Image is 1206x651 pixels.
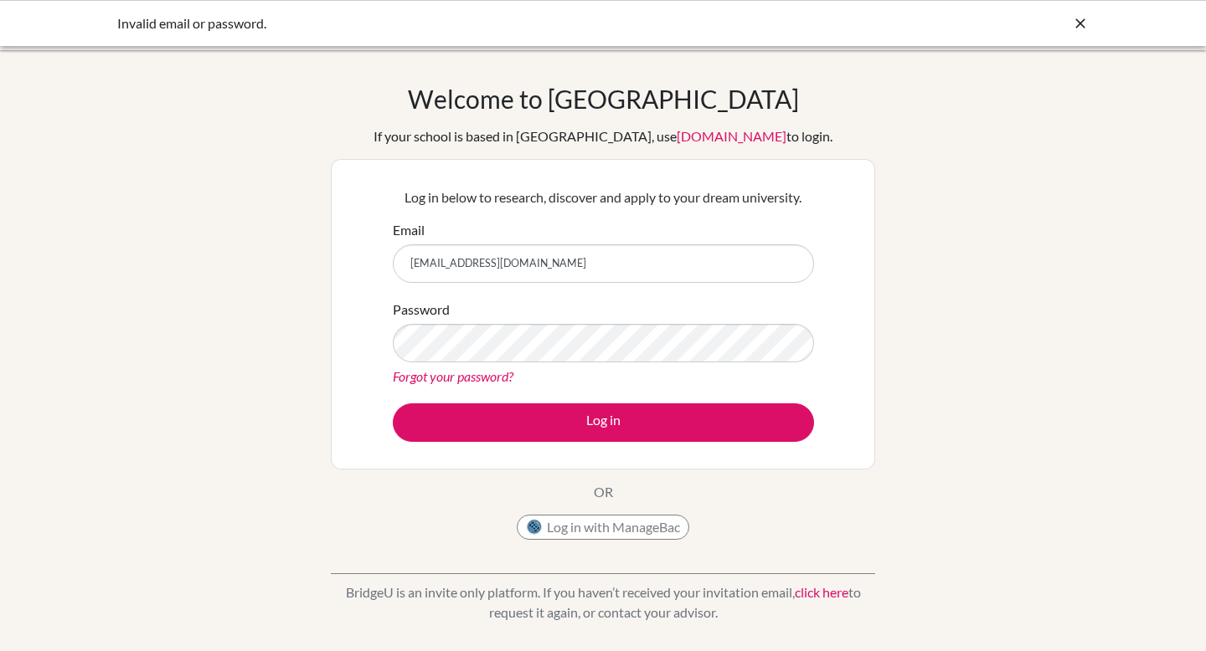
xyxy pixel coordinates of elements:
a: click here [795,584,848,600]
label: Email [393,220,425,240]
button: Log in [393,403,814,442]
div: If your school is based in [GEOGRAPHIC_DATA], use to login. [374,126,832,146]
p: Log in below to research, discover and apply to your dream university. [393,187,814,208]
a: Forgot your password? [393,368,513,384]
p: OR [594,482,613,502]
h1: Welcome to [GEOGRAPHIC_DATA] [408,84,799,114]
button: Log in with ManageBac [517,515,689,540]
div: Invalid email or password. [117,13,837,33]
label: Password [393,300,450,320]
a: [DOMAIN_NAME] [677,128,786,144]
p: BridgeU is an invite only platform. If you haven’t received your invitation email, to request it ... [331,582,875,623]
